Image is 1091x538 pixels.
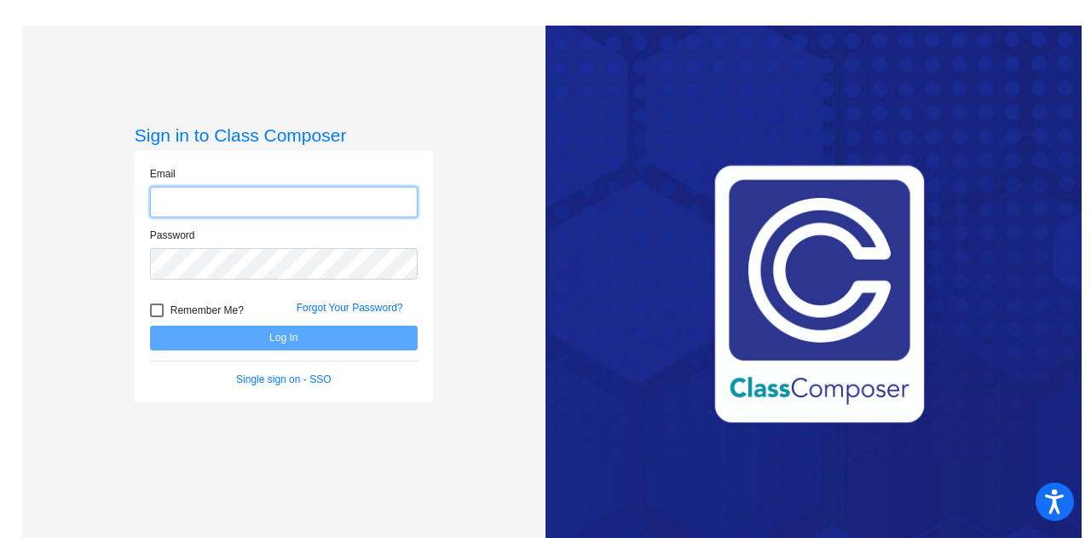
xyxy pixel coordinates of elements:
[297,302,403,314] a: Forgot Your Password?
[150,166,176,182] label: Email
[150,326,418,350] button: Log In
[170,300,244,321] span: Remember Me?
[150,228,195,243] label: Password
[135,124,433,146] h3: Sign in to Class Composer
[236,373,331,385] a: Single sign on - SSO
